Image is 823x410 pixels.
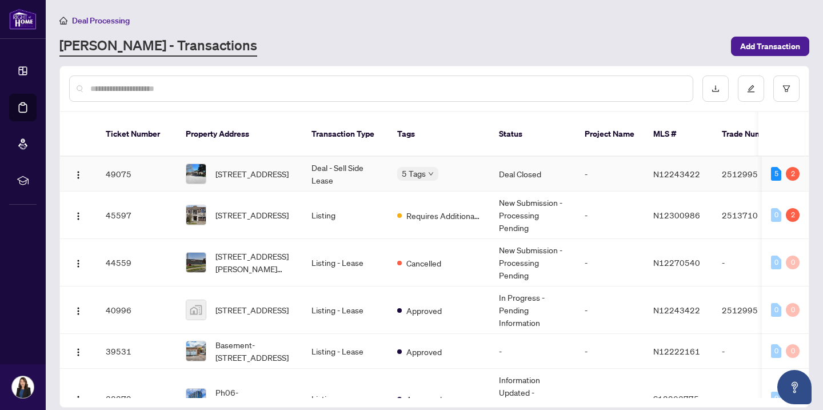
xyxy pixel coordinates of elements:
[177,112,302,157] th: Property Address
[576,334,644,369] td: -
[97,286,177,334] td: 40996
[740,37,800,55] span: Add Transaction
[406,345,442,358] span: Approved
[215,250,293,275] span: [STREET_ADDRESS][PERSON_NAME][PERSON_NAME]
[97,239,177,286] td: 44559
[786,344,800,358] div: 0
[771,256,781,269] div: 0
[302,112,388,157] th: Transaction Type
[406,257,441,269] span: Cancelled
[69,206,87,224] button: Logo
[786,303,800,317] div: 0
[771,303,781,317] div: 0
[702,75,729,102] button: download
[731,37,809,56] button: Add Transaction
[771,344,781,358] div: 0
[186,164,206,184] img: thumbnail-img
[59,17,67,25] span: home
[69,165,87,183] button: Logo
[576,239,644,286] td: -
[215,304,289,316] span: [STREET_ADDRESS]
[406,209,481,222] span: Requires Additional Docs
[74,348,83,357] img: Logo
[186,205,206,225] img: thumbnail-img
[302,286,388,334] td: Listing - Lease
[653,257,700,268] span: N12270540
[59,36,257,57] a: [PERSON_NAME] - Transactions
[713,286,793,334] td: 2512995
[302,157,388,192] td: Deal - Sell Side Lease
[74,170,83,180] img: Logo
[9,9,37,30] img: logo
[771,167,781,181] div: 5
[302,192,388,239] td: Listing
[302,334,388,369] td: Listing - Lease
[773,75,800,102] button: filter
[97,334,177,369] td: 39531
[644,112,713,157] th: MLS #
[388,112,490,157] th: Tags
[97,112,177,157] th: Ticket Number
[771,392,781,405] div: 0
[215,209,289,221] span: [STREET_ADDRESS]
[653,346,700,356] span: N12222161
[713,239,793,286] td: -
[490,334,576,369] td: -
[576,286,644,334] td: -
[712,85,720,93] span: download
[713,112,793,157] th: Trade Number
[738,75,764,102] button: edit
[653,305,700,315] span: N12243422
[786,256,800,269] div: 0
[653,210,700,220] span: N12300986
[777,370,812,404] button: Open asap
[747,85,755,93] span: edit
[69,301,87,319] button: Logo
[713,192,793,239] td: 2513710
[74,395,83,404] img: Logo
[490,157,576,192] td: Deal Closed
[215,168,289,180] span: [STREET_ADDRESS]
[69,253,87,272] button: Logo
[782,85,790,93] span: filter
[302,239,388,286] td: Listing - Lease
[74,306,83,316] img: Logo
[402,167,426,180] span: 5 Tags
[786,208,800,222] div: 2
[490,286,576,334] td: In Progress - Pending Information
[713,157,793,192] td: 2512995
[69,389,87,408] button: Logo
[97,192,177,239] td: 45597
[97,157,177,192] td: 49075
[186,253,206,272] img: thumbnail-img
[653,393,699,404] span: S12203775
[653,169,700,179] span: N12243422
[215,339,293,364] span: Basement-[STREET_ADDRESS]
[74,259,83,268] img: Logo
[186,389,206,408] img: thumbnail-img
[74,212,83,221] img: Logo
[786,167,800,181] div: 2
[428,171,434,177] span: down
[576,112,644,157] th: Project Name
[490,112,576,157] th: Status
[490,192,576,239] td: New Submission - Processing Pending
[490,239,576,286] td: New Submission - Processing Pending
[576,157,644,192] td: -
[576,192,644,239] td: -
[713,334,793,369] td: -
[406,304,442,317] span: Approved
[69,342,87,360] button: Logo
[186,341,206,361] img: thumbnail-img
[12,376,34,398] img: Profile Icon
[406,393,442,405] span: Approved
[186,300,206,320] img: thumbnail-img
[72,15,130,26] span: Deal Processing
[771,208,781,222] div: 0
